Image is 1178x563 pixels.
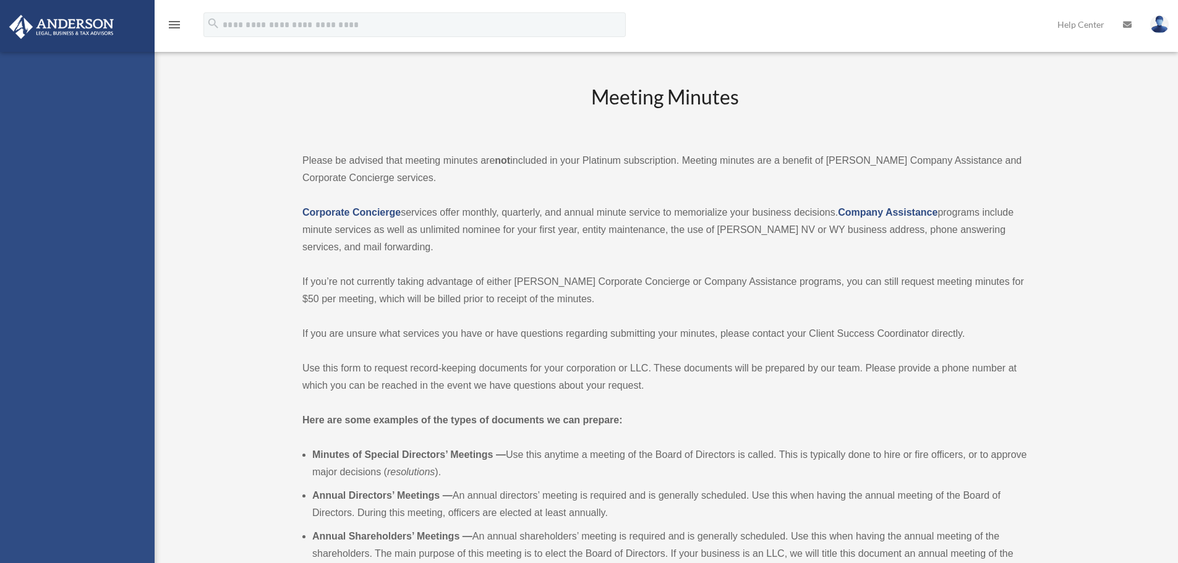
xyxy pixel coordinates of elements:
[312,446,1027,481] li: Use this anytime a meeting of the Board of Directors is called. This is typically done to hire or...
[6,15,117,39] img: Anderson Advisors Platinum Portal
[1150,15,1169,33] img: User Pic
[302,273,1027,308] p: If you’re not currently taking advantage of either [PERSON_NAME] Corporate Concierge or Company A...
[838,207,937,218] a: Company Assistance
[302,415,623,425] strong: Here are some examples of the types of documents we can prepare:
[167,22,182,32] a: menu
[387,467,435,477] em: resolutions
[312,531,472,541] b: Annual Shareholders’ Meetings —
[302,83,1027,135] h2: Meeting Minutes
[302,360,1027,394] p: Use this form to request record-keeping documents for your corporation or LLC. These documents wi...
[495,155,510,166] strong: not
[312,487,1027,522] li: An annual directors’ meeting is required and is generally scheduled. Use this when having the ann...
[207,17,220,30] i: search
[302,325,1027,342] p: If you are unsure what services you have or have questions regarding submitting your minutes, ple...
[312,490,453,501] b: Annual Directors’ Meetings —
[302,204,1027,256] p: services offer monthly, quarterly, and annual minute service to memorialize your business decisio...
[302,152,1027,187] p: Please be advised that meeting minutes are included in your Platinum subscription. Meeting minute...
[312,449,506,460] b: Minutes of Special Directors’ Meetings —
[302,207,401,218] a: Corporate Concierge
[167,17,182,32] i: menu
